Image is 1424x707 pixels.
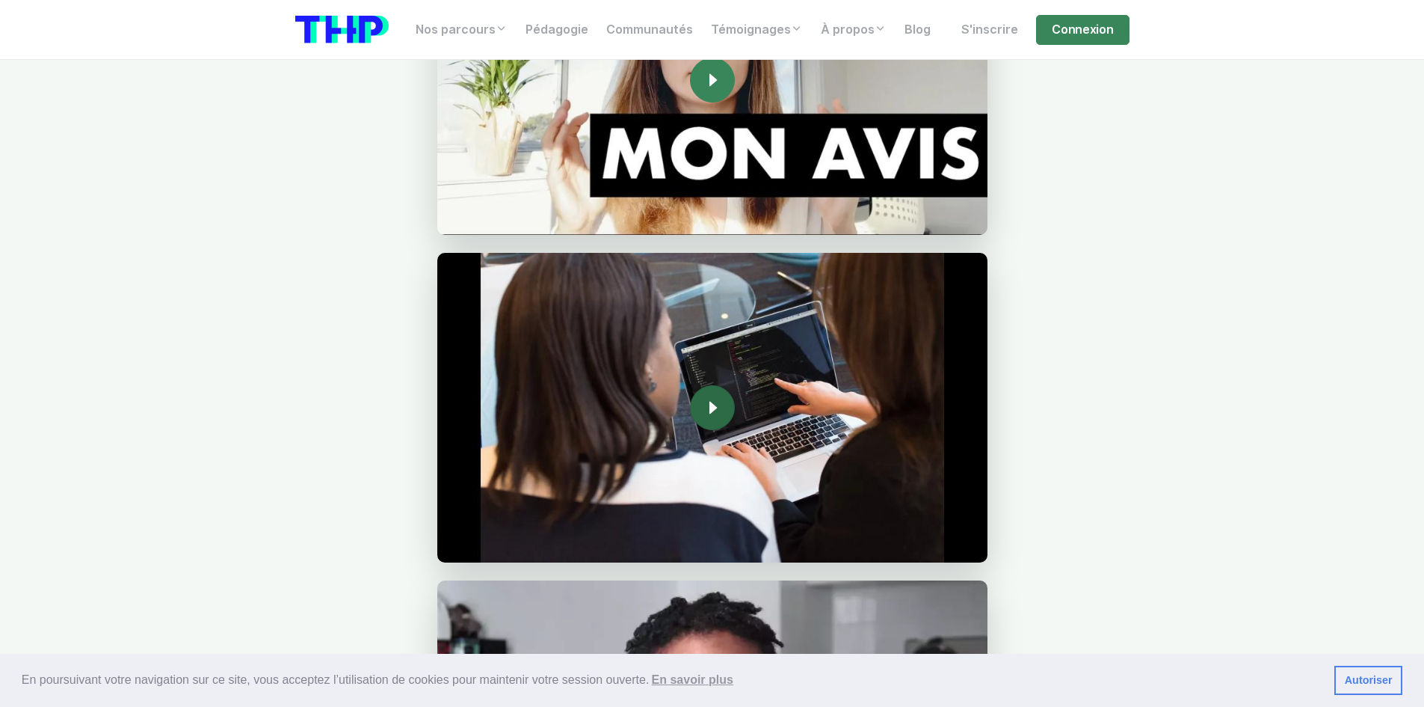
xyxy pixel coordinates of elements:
a: Témoignages [702,15,812,45]
a: Connexion [1036,15,1129,45]
a: S'inscrire [952,15,1027,45]
a: learn more about cookies [649,669,736,691]
img: Maxime [437,253,987,563]
img: logo [295,16,389,43]
a: Blog [896,15,940,45]
a: dismiss cookie message [1334,666,1402,696]
a: Nos parcours [407,15,517,45]
a: Communautés [597,15,702,45]
a: À propos [812,15,896,45]
span: En poursuivant votre navigation sur ce site, vous acceptez l’utilisation de cookies pour mainteni... [22,669,1322,691]
a: Pédagogie [517,15,597,45]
